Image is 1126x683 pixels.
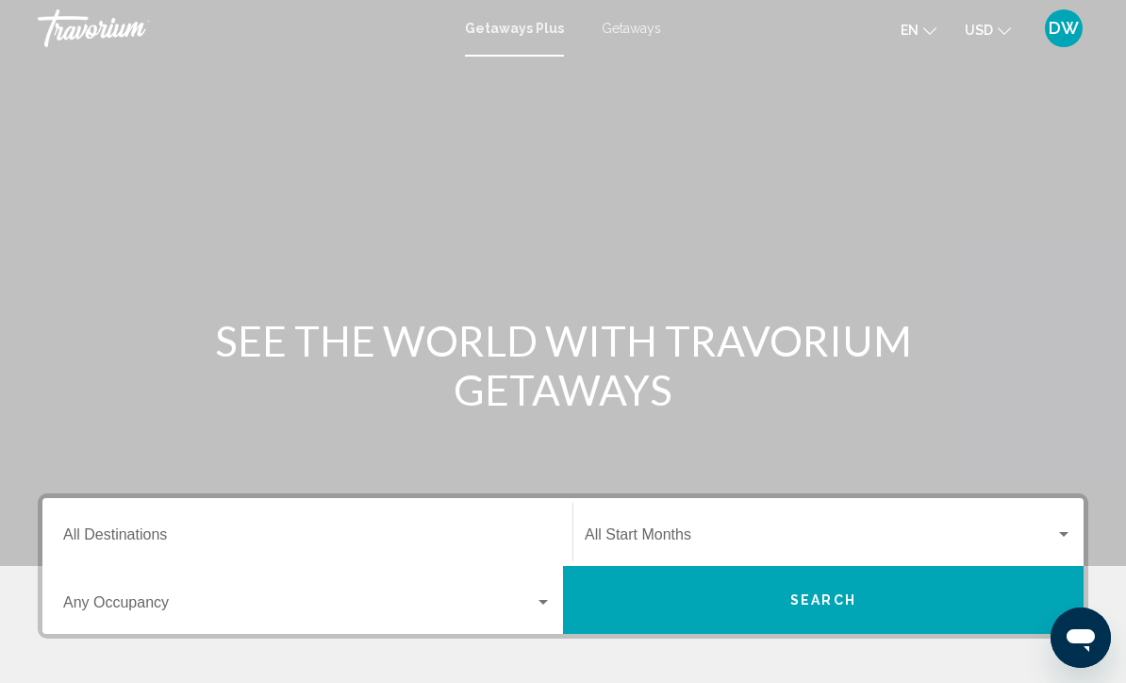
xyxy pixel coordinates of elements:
iframe: Button to launch messaging window [1051,608,1111,668]
button: Search [563,566,1084,634]
a: Getaways Plus [465,21,564,36]
button: Change language [901,16,936,43]
button: Change currency [965,16,1011,43]
button: User Menu [1039,8,1088,48]
a: Getaways [602,21,661,36]
div: Search widget [42,498,1084,634]
span: USD [965,23,993,38]
span: en [901,23,919,38]
span: Search [790,593,856,608]
span: DW [1049,19,1079,38]
h1: SEE THE WORLD WITH TRAVORIUM GETAWAYS [209,316,917,414]
a: Travorium [38,9,446,47]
